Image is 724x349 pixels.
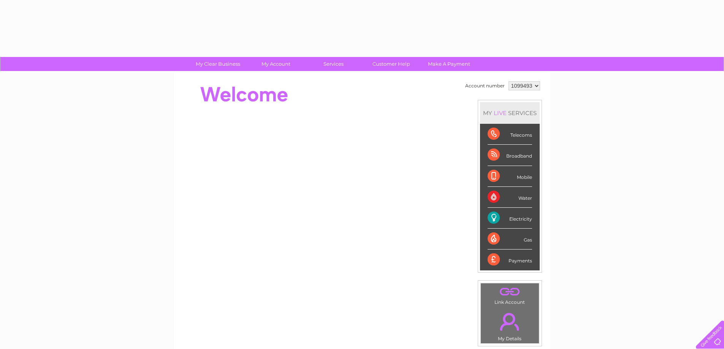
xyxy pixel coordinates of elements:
a: My Account [244,57,307,71]
a: . [483,285,537,298]
div: Broadband [488,145,532,166]
a: Customer Help [360,57,423,71]
div: Gas [488,229,532,250]
a: Services [302,57,365,71]
div: Payments [488,250,532,270]
div: Mobile [488,166,532,187]
div: Water [488,187,532,208]
td: Link Account [480,283,539,307]
div: Electricity [488,208,532,229]
td: My Details [480,306,539,344]
a: My Clear Business [187,57,249,71]
a: Make A Payment [418,57,480,71]
div: MY SERVICES [480,102,540,124]
div: Telecoms [488,124,532,145]
div: LIVE [492,109,508,117]
a: . [483,308,537,335]
td: Account number [463,79,507,92]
